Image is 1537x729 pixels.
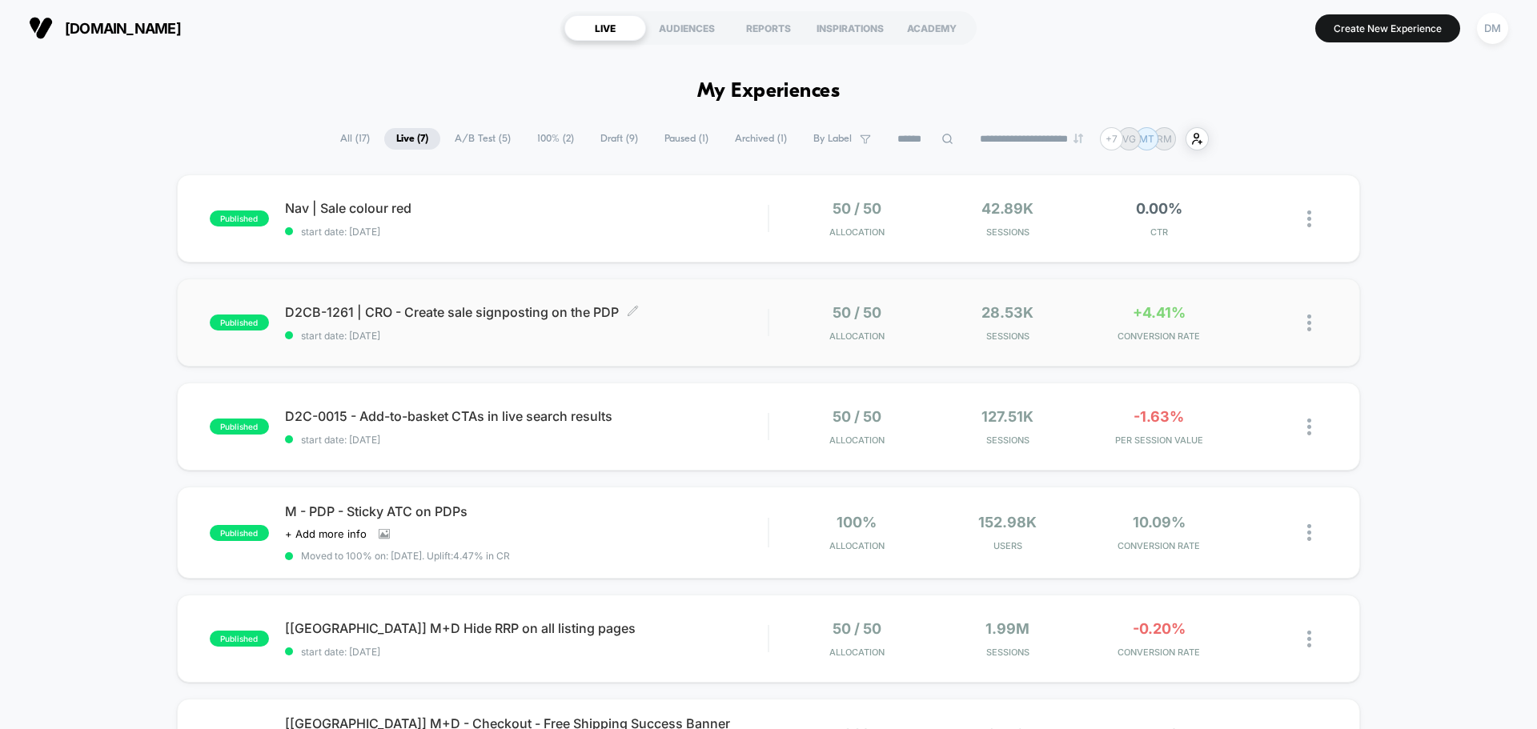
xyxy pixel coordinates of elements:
span: published [210,314,269,330]
span: Sessions [937,647,1080,658]
button: DM [1472,12,1513,45]
p: MT [1139,133,1154,145]
span: +4.41% [1133,304,1186,321]
span: PER SESSION VALUE [1087,435,1230,446]
span: start date: [DATE] [285,434,768,446]
span: Live ( 7 ) [384,128,440,150]
span: 50 / 50 [833,620,881,637]
span: 127.51k [981,408,1033,425]
span: All ( 17 ) [328,128,382,150]
span: 0.00% [1136,200,1182,217]
p: RM [1157,133,1172,145]
span: 50 / 50 [833,408,881,425]
span: [[GEOGRAPHIC_DATA]] M+D Hide RRP on all listing pages [285,620,768,636]
span: D2CB-1261 | CRO - Create sale signposting on the PDP [285,304,768,320]
span: start date: [DATE] [285,330,768,342]
span: Paused ( 1 ) [652,128,720,150]
span: Allocation [829,435,885,446]
span: -0.20% [1133,620,1186,637]
span: Moved to 100% on: [DATE] . Uplift: 4.47% in CR [301,550,510,562]
span: 42.89k [981,200,1033,217]
div: ACADEMY [891,15,973,41]
span: CONVERSION RATE [1087,540,1230,551]
img: close [1307,419,1311,435]
span: 50 / 50 [833,200,881,217]
span: Archived ( 1 ) [723,128,799,150]
span: Allocation [829,647,885,658]
img: Visually logo [29,16,53,40]
span: 50 / 50 [833,304,881,321]
img: close [1307,524,1311,541]
span: By Label [813,133,852,145]
span: 10.09% [1133,514,1186,531]
span: 1.99M [985,620,1029,637]
span: CTR [1087,226,1230,238]
span: Allocation [829,540,885,551]
span: CONVERSION RATE [1087,647,1230,658]
span: D2C-0015 - Add-to-basket CTAs in live search results [285,408,768,424]
span: published [210,419,269,435]
h1: My Experiences [697,80,841,103]
span: published [210,525,269,541]
span: Sessions [937,435,1080,446]
span: Sessions [937,226,1080,238]
span: 152.98k [978,514,1037,531]
div: + 7 [1100,127,1123,150]
div: AUDIENCES [646,15,728,41]
span: Users [937,540,1080,551]
span: Sessions [937,330,1080,342]
div: INSPIRATIONS [809,15,891,41]
span: + Add more info [285,527,367,540]
span: 100% ( 2 ) [525,128,586,150]
span: A/B Test ( 5 ) [443,128,523,150]
span: published [210,631,269,647]
span: published [210,210,269,226]
img: close [1307,314,1311,331]
span: CONVERSION RATE [1087,330,1230,342]
span: Allocation [829,330,885,342]
span: Nav | Sale colour red [285,200,768,216]
button: [DOMAIN_NAME] [24,15,186,41]
span: 100% [837,514,877,531]
img: close [1307,210,1311,227]
div: DM [1477,13,1508,44]
div: LIVE [564,15,646,41]
span: -1.63% [1134,408,1184,425]
span: M - PDP - Sticky ATC on PDPs [285,503,768,519]
span: [DOMAIN_NAME] [65,20,181,37]
span: Allocation [829,226,885,238]
img: close [1307,631,1311,647]
img: end [1073,134,1083,143]
span: start date: [DATE] [285,226,768,238]
span: 28.53k [981,304,1033,321]
button: Create New Experience [1315,14,1460,42]
div: REPORTS [728,15,809,41]
p: VG [1122,133,1136,145]
span: Draft ( 9 ) [588,128,650,150]
span: start date: [DATE] [285,646,768,658]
